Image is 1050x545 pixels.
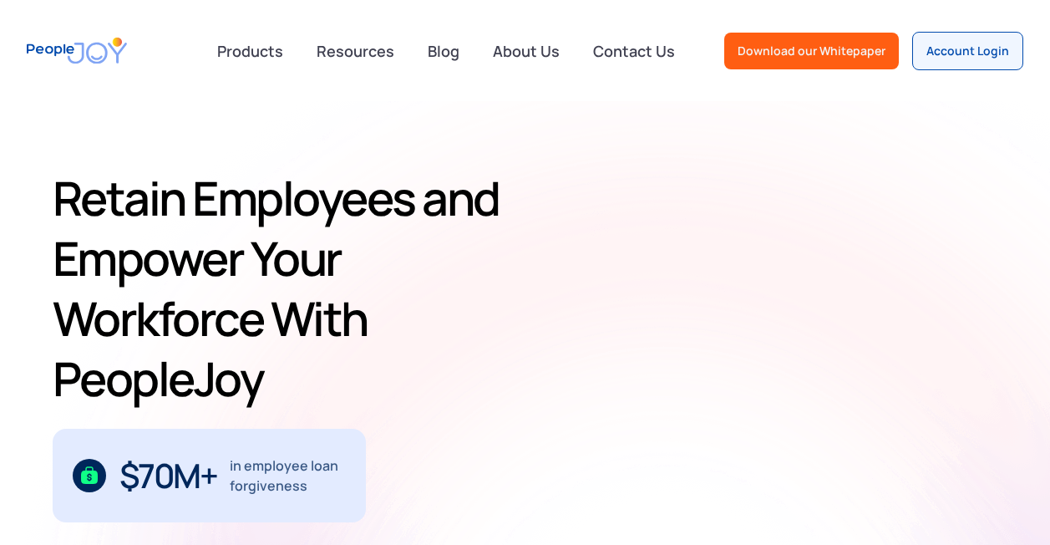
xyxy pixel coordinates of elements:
div: in employee loan forgiveness [230,456,346,496]
a: Resources [307,33,404,69]
a: About Us [483,33,570,69]
div: Account Login [926,43,1009,59]
h1: Retain Employees and Empower Your Workforce With PeopleJoy [53,168,537,409]
div: $70M+ [119,462,217,489]
div: Download our Whitepaper [738,43,885,59]
a: Contact Us [583,33,685,69]
a: Account Login [912,32,1023,70]
a: Blog [418,33,469,69]
a: home [27,27,127,74]
div: Products [207,34,293,68]
div: 1 / 3 [53,429,366,522]
a: Download our Whitepaper [724,33,899,69]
